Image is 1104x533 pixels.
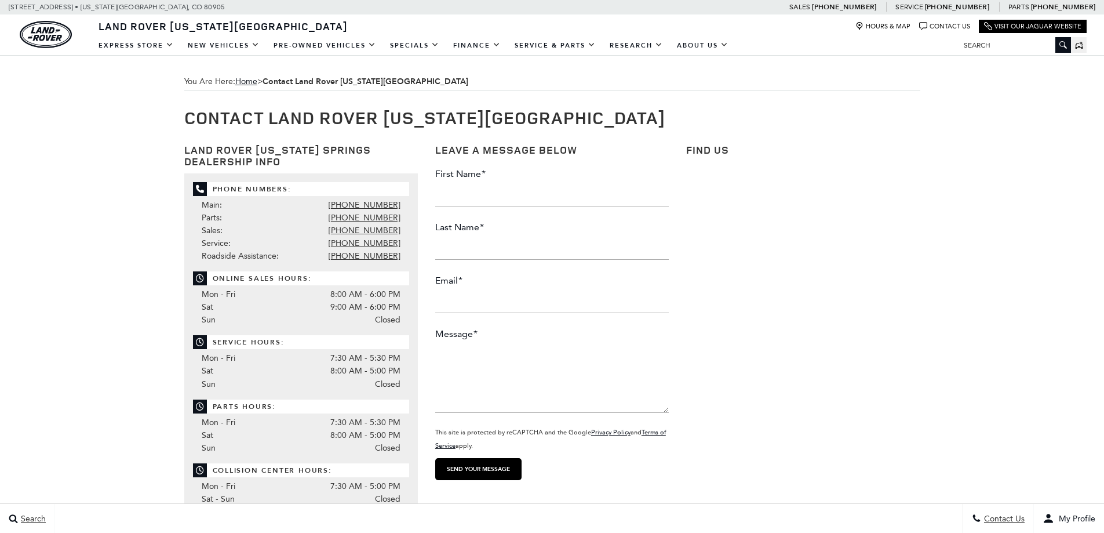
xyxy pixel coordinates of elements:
span: Sat [202,302,213,312]
span: 8:00 AM - 6:00 PM [330,288,400,301]
a: [PHONE_NUMBER] [812,2,876,12]
span: Service [895,3,923,11]
a: [PHONE_NUMBER] [329,226,400,235]
span: 7:30 AM - 5:00 PM [330,480,400,493]
a: [PHONE_NUMBER] [329,200,400,210]
span: 7:30 AM - 5:30 PM [330,416,400,429]
span: Contact Us [981,514,1025,524]
a: [STREET_ADDRESS] • [US_STATE][GEOGRAPHIC_DATA], CO 80905 [9,3,225,11]
a: Terms of Service [435,429,666,449]
a: Pre-Owned Vehicles [267,35,383,56]
span: Mon - Fri [202,418,235,427]
span: Sat - Sun [202,494,235,504]
span: You Are Here: [184,73,920,90]
h3: Land Rover [US_STATE] Springs Dealership Info [184,144,418,168]
a: Privacy Policy [591,429,631,436]
a: Hours & Map [855,22,910,31]
a: EXPRESS STORE [92,35,181,56]
input: Send your message [435,458,522,480]
a: [PHONE_NUMBER] [329,213,400,223]
span: Roadside Assistance: [202,251,279,261]
span: Service Hours: [193,335,409,349]
h1: Contact Land Rover [US_STATE][GEOGRAPHIC_DATA] [184,108,920,127]
span: Mon - Fri [202,481,235,491]
a: Research [603,35,670,56]
span: Parts Hours: [193,400,409,414]
span: Sales [789,3,810,11]
span: Sales: [202,226,223,235]
a: Home [235,77,257,86]
label: Last Name [435,221,484,234]
span: Mon - Fri [202,289,235,299]
span: Closed [375,442,400,455]
span: Parts [1008,3,1029,11]
span: 7:30 AM - 5:30 PM [330,352,400,365]
a: [PHONE_NUMBER] [1031,2,1095,12]
h3: Leave a Message Below [435,144,669,156]
a: land-rover [20,21,72,48]
a: New Vehicles [181,35,267,56]
span: Closed [375,493,400,506]
div: Breadcrumbs [184,73,920,90]
span: Online Sales Hours: [193,271,409,285]
span: Main: [202,200,222,210]
nav: Main Navigation [92,35,735,56]
span: Sat [202,430,213,440]
span: Parts: [202,213,222,223]
a: Service & Parts [508,35,603,56]
span: Land Rover [US_STATE][GEOGRAPHIC_DATA] [99,19,348,33]
span: 8:00 AM - 5:00 PM [330,429,400,442]
span: Phone Numbers: [193,182,409,196]
h3: Find Us [686,144,920,156]
label: Message [435,328,478,340]
label: Email [435,274,462,287]
input: Search [955,38,1071,52]
span: 9:00 AM - 6:00 PM [330,301,400,314]
span: Sat [202,366,213,376]
a: Specials [383,35,446,56]
a: Visit Our Jaguar Website [984,22,1081,31]
span: Search [18,514,46,524]
a: Land Rover [US_STATE][GEOGRAPHIC_DATA] [92,19,355,33]
strong: Contact Land Rover [US_STATE][GEOGRAPHIC_DATA] [263,76,468,87]
small: This site is protected by reCAPTCHA and the Google and apply. [435,429,666,449]
span: Sun [202,443,216,453]
a: [PHONE_NUMBER] [329,251,400,261]
span: Collision Center Hours: [193,463,409,477]
span: Sun [202,315,216,325]
iframe: Dealer location map [686,162,920,391]
span: Sun [202,379,216,389]
span: > [235,77,468,86]
span: Mon - Fri [202,353,235,363]
a: [PHONE_NUMBER] [329,238,400,248]
label: First Name [435,168,486,180]
span: Closed [375,378,400,391]
a: Finance [446,35,508,56]
a: About Us [670,35,735,56]
img: Land Rover [20,21,72,48]
a: [PHONE_NUMBER] [925,2,989,12]
button: user-profile-menu [1034,504,1104,533]
a: Contact Us [919,22,970,31]
span: My Profile [1054,514,1095,524]
span: Service: [202,238,231,248]
span: Closed [375,314,400,327]
span: 8:00 AM - 5:00 PM [330,365,400,378]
